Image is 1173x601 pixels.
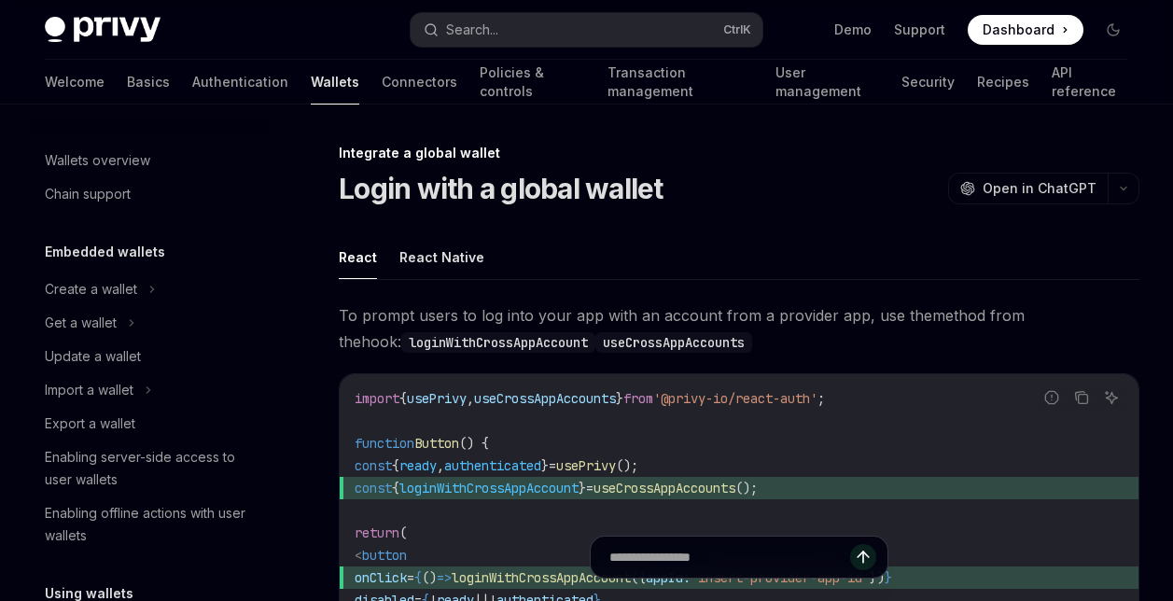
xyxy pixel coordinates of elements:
[382,73,457,91] font: Connectors
[399,246,484,269] font: React Native
[983,179,1096,198] span: Open in ChatGPT
[653,390,817,407] span: '@privy-io/react-auth'
[1098,15,1128,45] button: Toggle dark mode
[30,340,269,373] a: Update a wallet
[1052,60,1128,105] a: API reference
[541,457,549,474] span: }
[437,457,444,474] span: ,
[817,390,825,407] span: ;
[411,13,761,47] button: Search...CtrlK
[45,73,105,91] font: Welcome
[616,457,638,474] span: ();
[977,73,1029,91] font: Recipes
[1052,63,1128,101] font: API reference
[45,345,141,368] div: Update a wallet
[355,457,392,474] span: const
[459,435,489,452] span: () {
[339,235,377,279] button: React
[45,446,258,491] div: Enabling server-side access to user wallets
[355,390,399,407] span: import
[399,235,484,279] button: React Native
[127,73,170,91] font: Basics
[45,241,165,263] h5: Embedded wallets
[444,457,541,474] span: authenticated
[593,480,735,496] span: useCrossAppAccounts
[30,496,269,552] a: Enabling offline actions with user wallets
[30,177,269,211] a: Chain support
[45,278,137,300] div: Create a wallet
[311,73,359,91] font: Wallets
[339,172,663,205] h1: Login with a global wallet
[948,173,1108,204] button: Open in ChatGPT
[45,17,161,43] img: dark logo
[355,435,414,452] span: function
[355,524,399,541] span: return
[901,73,955,91] font: Security
[723,22,751,36] font: Ctrl K
[414,435,459,452] span: Button
[339,306,1025,351] font: To prompt users to log into your app with an account from a provider app, use the method from the...
[45,412,135,435] div: Export a wallet
[579,480,586,496] span: }
[595,332,752,353] code: useCrossAppAccounts
[607,60,753,105] a: Transaction management
[467,390,474,407] span: ,
[45,379,133,401] div: Import a wallet
[549,457,556,474] span: =
[399,457,437,474] span: ready
[30,440,269,496] a: Enabling server-side access to user wallets
[556,457,616,474] span: usePrivy
[392,457,399,474] span: {
[192,73,288,91] font: Authentication
[45,183,131,205] div: Chain support
[480,63,585,101] font: Policies & controls
[30,144,269,177] a: Wallets overview
[45,60,105,105] a: Welcome
[127,60,170,105] a: Basics
[192,60,288,105] a: Authentication
[45,149,150,172] div: Wallets overview
[616,390,623,407] span: }
[446,19,498,41] div: Search...
[977,60,1029,105] a: Recipes
[399,524,407,541] span: (
[45,502,258,547] div: Enabling offline actions with user wallets
[623,390,653,407] span: from
[983,21,1054,39] span: Dashboard
[901,60,955,105] a: Security
[45,312,117,334] div: Get a wallet
[339,144,1139,162] div: Integrate a global wallet
[382,60,457,105] a: Connectors
[401,332,595,353] code: loginWithCrossAppAccount
[399,480,579,496] span: loginWithCrossAppAccount
[894,21,945,39] a: Support
[311,60,359,105] a: Wallets
[399,390,407,407] span: {
[1099,385,1124,410] button: Ask AI
[339,246,377,269] font: React
[607,63,753,101] font: Transaction management
[392,480,399,496] span: {
[834,21,872,39] a: Demo
[735,480,758,496] span: ();
[474,390,616,407] span: useCrossAppAccounts
[30,407,269,440] a: Export a wallet
[1040,385,1064,410] button: Report incorrect code
[775,60,879,105] a: User management
[1069,385,1094,410] button: Copy the contents from the code block
[850,544,876,570] button: Send message
[407,390,467,407] span: usePrivy
[480,60,585,105] a: Policies & controls
[355,480,392,496] span: const
[586,480,593,496] span: =
[968,15,1083,45] a: Dashboard
[775,63,879,101] font: User management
